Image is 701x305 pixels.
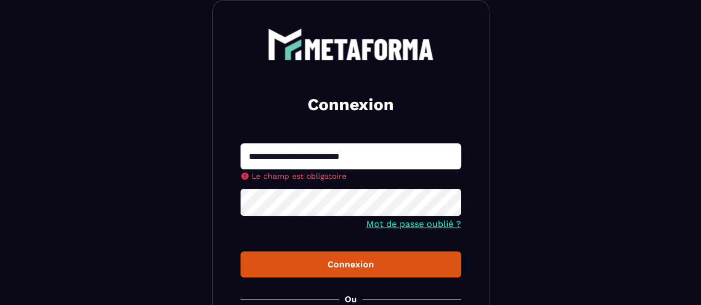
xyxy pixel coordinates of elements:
a: Mot de passe oublié ? [366,219,461,229]
button: Connexion [241,251,461,277]
span: Le champ est obligatoire [252,172,346,180]
div: Connexion [249,259,452,270]
a: logo [241,28,461,60]
img: logo [268,28,434,60]
h2: Connexion [254,94,448,116]
p: Ou [345,294,357,304]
